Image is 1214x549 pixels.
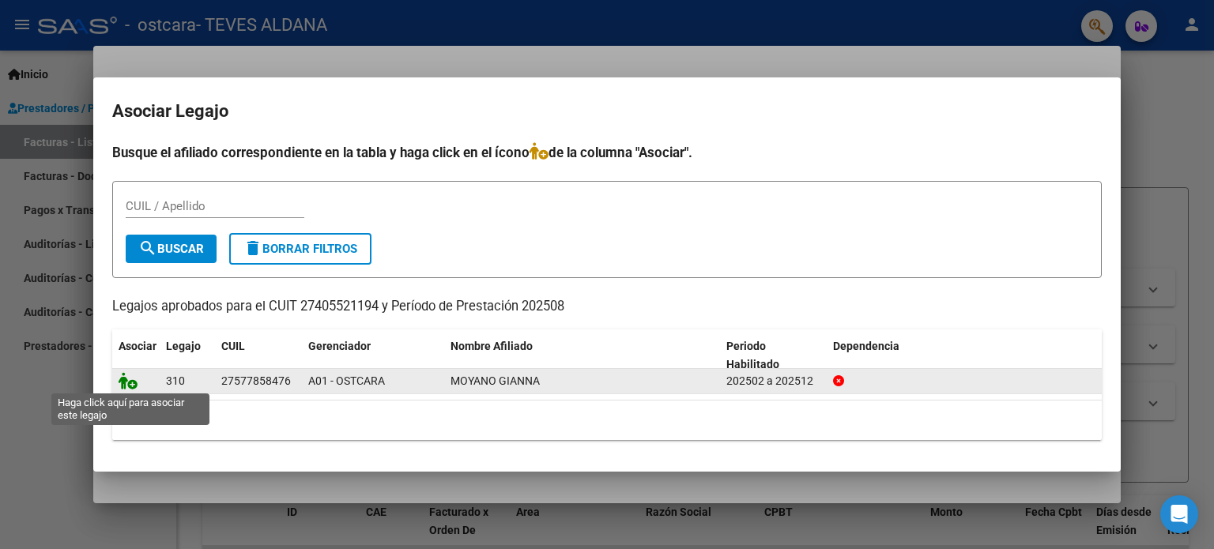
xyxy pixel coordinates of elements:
span: Legajo [166,340,201,352]
span: Periodo Habilitado [726,340,779,370]
datatable-header-cell: Nombre Afiliado [444,329,720,382]
button: Buscar [126,235,217,263]
div: 202502 a 202512 [726,372,820,390]
div: Open Intercom Messenger [1160,495,1198,533]
mat-icon: search [138,239,157,258]
span: CUIL [221,340,245,352]
datatable-header-cell: Asociar [112,329,160,382]
button: Borrar Filtros [229,233,371,265]
span: Nombre Afiliado [451,340,533,352]
h2: Asociar Legajo [112,96,1102,126]
span: Borrar Filtros [243,242,357,256]
datatable-header-cell: CUIL [215,329,302,382]
datatable-header-cell: Dependencia [827,329,1103,382]
span: Dependencia [833,340,899,352]
mat-icon: delete [243,239,262,258]
div: 27577858476 [221,372,291,390]
div: 1 registros [112,400,1102,440]
span: Gerenciador [308,340,371,352]
span: 310 [166,374,185,387]
h4: Busque el afiliado correspondiente en la tabla y haga click en el ícono de la columna "Asociar". [112,142,1102,163]
span: MOYANO GIANNA [451,374,540,387]
span: A01 - OSTCARA [308,374,385,387]
span: Asociar [119,340,156,352]
datatable-header-cell: Periodo Habilitado [720,329,827,382]
p: Legajos aprobados para el CUIT 27405521194 y Período de Prestación 202508 [112,297,1102,317]
datatable-header-cell: Legajo [160,329,215,382]
span: Buscar [138,242,204,256]
datatable-header-cell: Gerenciador [302,329,444,382]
